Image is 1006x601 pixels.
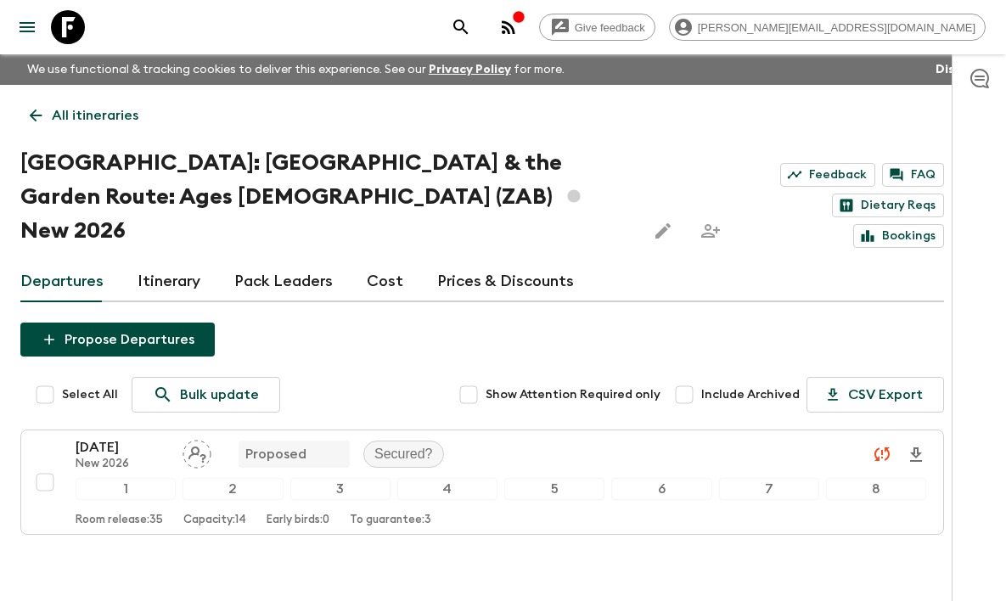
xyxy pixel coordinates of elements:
div: 3 [290,478,391,500]
span: [PERSON_NAME][EMAIL_ADDRESS][DOMAIN_NAME] [688,21,985,34]
a: Pack Leaders [234,261,333,302]
a: Cost [367,261,403,302]
p: Room release: 35 [76,514,163,527]
a: Departures [20,261,104,302]
span: Select All [62,386,118,403]
svg: Unable to sync - Check prices and secured [872,444,892,464]
button: [DATE]New 2026Assign pack leaderProposedSecured?12345678Room release:35Capacity:14Early birds:0To... [20,430,944,535]
p: To guarantee: 3 [350,514,431,527]
p: Secured? [374,444,433,464]
p: Early birds: 0 [267,514,329,527]
a: Bulk update [132,377,280,413]
span: Share this itinerary [694,214,728,248]
a: FAQ [882,163,944,187]
button: Edit this itinerary [646,214,680,248]
span: Assign pack leader [183,445,211,458]
div: 4 [397,478,497,500]
div: 7 [719,478,819,500]
div: 1 [76,478,176,500]
a: All itineraries [20,98,148,132]
a: Itinerary [138,261,200,302]
button: CSV Export [806,377,944,413]
div: 5 [504,478,604,500]
span: Give feedback [565,21,655,34]
div: 2 [183,478,283,500]
div: Secured? [363,441,444,468]
div: [PERSON_NAME][EMAIL_ADDRESS][DOMAIN_NAME] [669,14,986,41]
div: 8 [826,478,926,500]
button: Propose Departures [20,323,215,357]
button: Dismiss [931,58,986,81]
a: Prices & Discounts [437,261,574,302]
button: menu [10,10,44,44]
p: New 2026 [76,458,169,471]
svg: Download Onboarding [906,445,926,465]
span: Show Attention Required only [486,386,660,403]
p: We use functional & tracking cookies to deliver this experience. See our for more. [20,54,571,85]
a: Give feedback [539,14,655,41]
p: All itineraries [52,105,138,126]
p: [DATE] [76,437,169,458]
p: Bulk update [180,385,259,405]
div: 6 [611,478,711,500]
a: Dietary Reqs [832,194,944,217]
span: Include Archived [701,386,800,403]
a: Privacy Policy [429,64,511,76]
p: Capacity: 14 [183,514,246,527]
h1: [GEOGRAPHIC_DATA]: [GEOGRAPHIC_DATA] & the Garden Route: Ages [DEMOGRAPHIC_DATA] (ZAB) New 2026 [20,146,632,248]
button: search adventures [444,10,478,44]
p: Proposed [245,444,306,464]
a: Bookings [853,224,944,248]
a: Feedback [780,163,875,187]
